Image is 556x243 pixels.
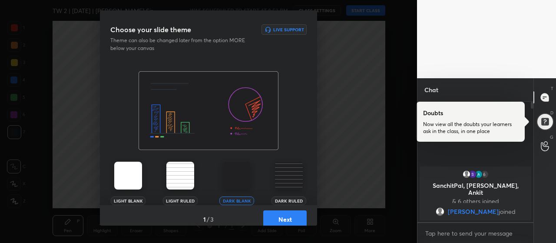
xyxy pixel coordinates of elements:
[163,196,198,205] div: Light Ruled
[480,170,489,179] div: 6
[499,208,516,215] span: joined
[207,215,209,224] h4: /
[271,196,306,205] div: Dark Ruled
[114,162,142,190] img: lightTheme.5bb83c5b.svg
[550,134,553,140] p: G
[111,196,146,205] div: Light Blank
[425,198,526,205] p: & 6 others joined
[436,207,444,216] img: default.png
[223,162,251,190] img: darkTheme.aa1caeba.svg
[551,85,553,92] p: T
[474,170,483,179] img: thumbnail.jpg
[166,162,194,190] img: lightRuledTheme.002cd57a.svg
[468,170,477,179] img: thumbnail.jpg
[273,27,304,32] h6: Live Support
[448,208,499,215] span: [PERSON_NAME]
[210,215,214,224] h4: 3
[462,170,471,179] img: default.png
[417,78,445,101] p: Chat
[110,37,251,52] p: Theme can also be changed later from the option MORE below your canvas
[139,71,278,150] img: darkThemeBanner.f801bae7.svg
[425,182,526,196] p: SanchitPal, [PERSON_NAME], Ankit
[417,165,533,222] div: grid
[203,215,206,224] h4: 1
[219,196,254,205] div: Dark Blank
[263,210,307,228] button: Next
[275,162,303,190] img: darkRuledTheme.359fb5fd.svg
[550,110,553,116] p: D
[110,24,191,35] h3: Choose your slide theme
